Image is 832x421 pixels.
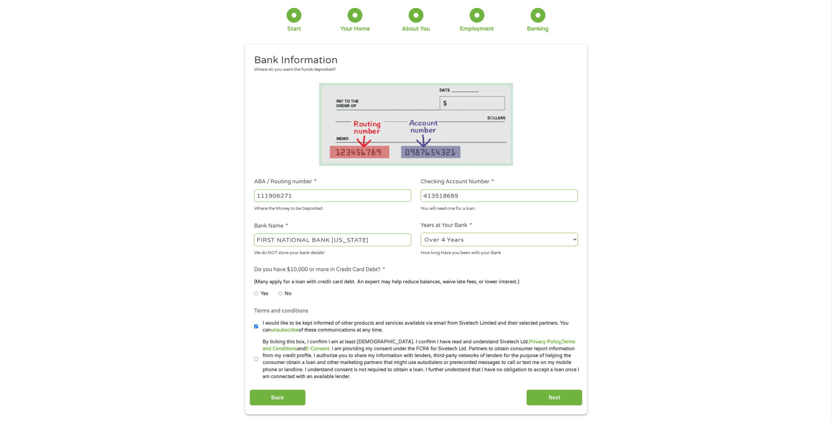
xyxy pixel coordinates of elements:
[250,390,306,406] input: Back
[261,290,268,297] label: Yes
[271,327,298,333] a: unsubscribe
[263,339,575,351] a: Terms and Conditions
[527,25,549,32] div: Banking
[421,222,472,229] label: Years at Your Bank
[254,67,573,73] div: Where do you want the funds deposited?
[258,338,580,380] label: By ticking this box, I confirm I am at least [DEMOGRAPHIC_DATA]. I confirm I have read and unders...
[306,346,329,351] a: E-Consent
[526,390,582,406] input: Next
[529,339,561,345] a: Privacy Policy
[254,54,573,67] h2: Bank Information
[421,247,578,256] div: How long Have you been with your Bank
[254,266,385,273] label: Do you have $10,000 or more in Credit Card Debt?
[340,25,370,32] div: Your Home
[287,25,301,32] div: Start
[460,25,494,32] div: Employment
[402,25,430,32] div: About You
[254,190,411,202] input: 263177916
[254,247,411,256] div: We do NOT store your bank details!
[285,290,292,297] label: No
[421,190,578,202] input: 345634636
[254,223,288,230] label: Bank Name
[258,320,580,334] label: I would like to be kept informed of other products and services available via email from Sivetech...
[254,308,308,314] label: Terms and conditions
[421,203,578,212] div: You will need one for a loan.
[254,178,316,185] label: ABA / Routing number
[254,203,411,212] div: Where the Money to be Deposited
[254,278,578,286] div: (Many apply for a loan with credit card debt. An expert may help reduce balances, waive late fees...
[319,83,513,166] img: Routing number location
[421,178,494,185] label: Checking Account Number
